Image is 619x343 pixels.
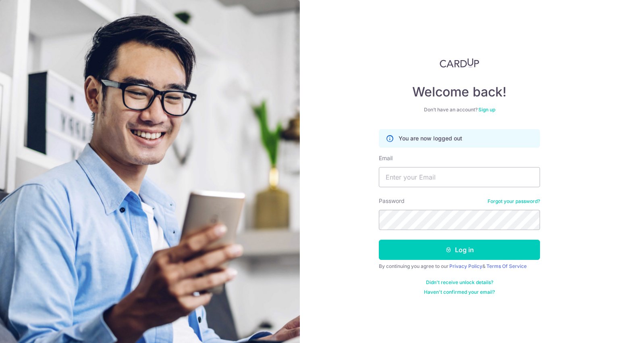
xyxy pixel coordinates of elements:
[424,289,495,295] a: Haven't confirmed your email?
[379,107,540,113] div: Don’t have an account?
[379,167,540,187] input: Enter your Email
[449,263,482,269] a: Privacy Policy
[440,58,479,68] img: CardUp Logo
[379,197,405,205] label: Password
[379,240,540,260] button: Log in
[379,263,540,270] div: By continuing you agree to our &
[426,279,493,286] a: Didn't receive unlock details?
[488,198,540,205] a: Forgot your password?
[399,134,462,142] p: You are now logged out
[478,107,495,113] a: Sign up
[379,84,540,100] h4: Welcome back!
[379,154,393,162] label: Email
[486,263,527,269] a: Terms Of Service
